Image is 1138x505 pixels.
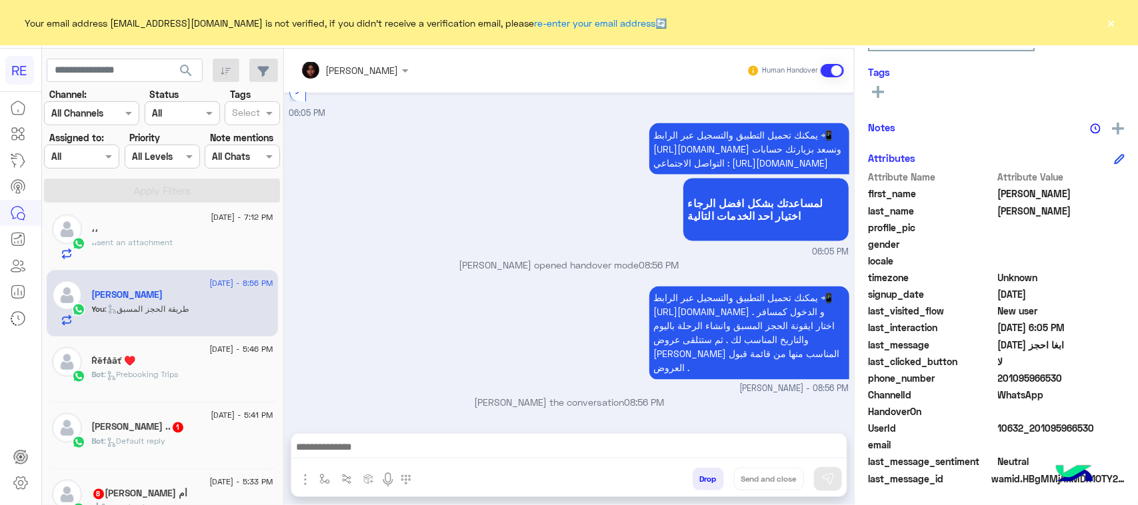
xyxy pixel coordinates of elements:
[289,108,326,118] span: 06:05 PM
[92,356,136,367] h5: Ŕĕfåâť ♥️
[105,304,190,314] span: : طريقة الحجز المسبق
[209,344,273,356] span: [DATE] - 5:46 PM
[5,56,34,85] div: RE
[740,383,849,396] span: [PERSON_NAME] - 08:56 PM
[380,472,396,488] img: send voice note
[868,404,995,418] span: HandoverOn
[289,258,849,272] p: [PERSON_NAME] opened handover mode
[998,170,1125,184] span: Attribute Value
[211,211,273,223] span: [DATE] - 7:12 PM
[129,131,160,145] label: Priority
[230,105,260,123] div: Select
[105,370,179,380] span: : Prebooking Trips
[92,237,97,247] span: ،،
[52,347,82,377] img: defaultAdmin.png
[868,204,995,218] span: last_name
[998,320,1125,334] span: 2025-08-23T15:05:31.196Z
[868,438,995,452] span: email
[998,187,1125,201] span: Ahmed
[998,354,1125,368] span: لا
[639,260,679,271] span: 08:56 PM
[105,436,166,446] span: : Default reply
[52,215,82,245] img: defaultAdmin.png
[314,468,336,490] button: select flow
[868,338,995,352] span: last_message
[1051,452,1098,498] img: hulul-logo.png
[813,247,849,259] span: 06:05 PM
[624,397,664,408] span: 08:56 PM
[868,287,995,301] span: signup_date
[998,304,1125,318] span: New user
[72,436,85,449] img: WhatsApp
[654,292,840,374] span: يمكنك تحميل التطبيق والتسجيل عبر الرابط 📲 [URL][DOMAIN_NAME] و الدخول كمسافر . اختار ايقونة الحجز...
[93,489,104,500] span: 8
[92,304,105,314] span: You
[149,87,179,101] label: Status
[210,131,273,145] label: Note mentions
[1112,123,1124,135] img: add
[25,16,667,30] span: Your email address [EMAIL_ADDRESS][DOMAIN_NAME] is not verified, if you didn't receive a verifica...
[991,472,1125,486] span: wamid.HBgMMjAxMDk1OTY2NTMwFQIAEhggMzY4MDk3Mjk1M0MzRUI1RUM5OUQ3MzhBNUMxMDNENUQA
[97,237,173,247] span: sent an attachment
[868,388,995,402] span: ChannelId
[319,474,330,484] img: select flow
[868,152,915,164] h6: Attributes
[998,371,1125,385] span: 201095966530
[998,254,1125,268] span: null
[52,280,82,310] img: defaultAdmin.png
[358,468,380,490] button: create order
[998,438,1125,452] span: null
[92,223,99,235] h5: ،،
[868,454,995,468] span: last_message_sentiment
[734,468,804,490] button: Send and close
[868,237,995,251] span: gender
[92,422,185,433] h5: Yousef ..
[289,396,849,410] p: [PERSON_NAME] the conversation
[363,474,374,484] img: create order
[173,422,183,433] span: 1
[868,320,995,334] span: last_interaction
[72,370,85,383] img: WhatsApp
[998,338,1125,352] span: ابغا احجز غدا
[868,371,995,385] span: phone_number
[654,129,842,169] span: يمكنك تحميل التطبيق والتسجيل عبر الرابط 📲 [URL][DOMAIN_NAME] ونسعد بزيارتك حسابات التواصل الاجتما...
[868,221,995,235] span: profile_pic
[92,436,105,446] span: Bot
[209,476,273,488] span: [DATE] - 5:33 PM
[868,270,995,284] span: timezone
[868,304,995,318] span: last_visited_flow
[868,254,995,268] span: locale
[998,421,1125,435] span: 10632_201095966530
[998,270,1125,284] span: Unknown
[868,354,995,368] span: last_clicked_button
[868,472,989,486] span: last_message_id
[209,277,273,289] span: [DATE] - 8:56 PM
[868,187,995,201] span: first_name
[535,17,656,29] a: re-enter your email address
[295,85,300,96] span: لا
[49,131,104,145] label: Assigned to:
[998,287,1125,301] span: 2025-08-23T15:03:25.301Z
[868,121,895,133] h6: Notes
[868,66,1125,78] h6: Tags
[49,87,87,101] label: Channel:
[92,370,105,380] span: Bot
[998,204,1125,218] span: Abo elkaer
[178,63,194,79] span: search
[688,197,844,223] span: لمساعدتك بشكل افضل الرجاء اختيار احد الخدمات التالية
[868,170,995,184] span: Attribute Name
[72,303,85,316] img: WhatsApp
[649,123,849,175] p: 23/8/2025, 6:05 PM
[92,488,188,500] h5: أم سالم
[821,472,835,486] img: send message
[1090,123,1101,134] img: notes
[649,286,849,380] p: 23/8/2025, 8:56 PM
[52,413,82,443] img: defaultAdmin.png
[72,237,85,251] img: WhatsApp
[230,87,251,101] label: Tags
[211,410,273,422] span: [DATE] - 5:41 PM
[868,421,995,435] span: UserId
[336,468,358,490] button: Trigger scenario
[762,65,818,76] small: Human Handover
[1105,16,1118,29] button: ×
